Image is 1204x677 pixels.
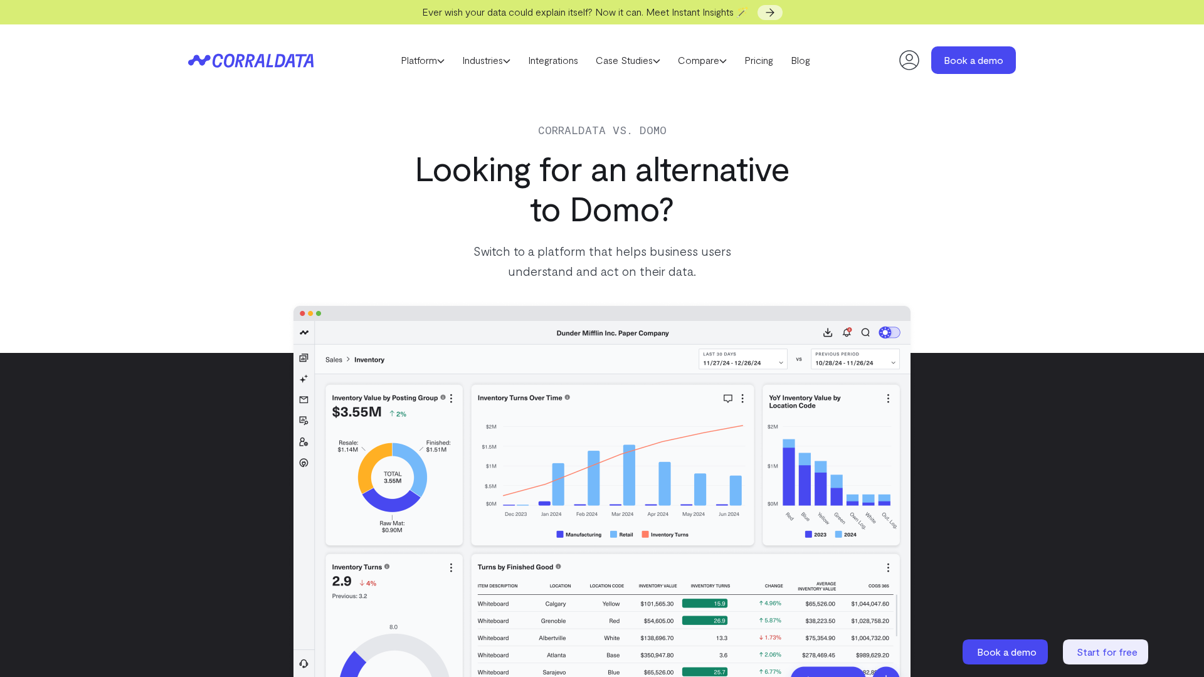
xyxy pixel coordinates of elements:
[977,646,1037,658] span: Book a demo
[453,51,519,70] a: Industries
[1063,639,1151,664] a: Start for free
[443,241,761,281] p: Switch to a platform that helps business users understand and act on their data.
[782,51,819,70] a: Blog
[1077,646,1138,658] span: Start for free
[399,148,805,228] h1: Looking for an alternative to Domo?
[963,639,1050,664] a: Book a demo
[422,6,749,18] span: Ever wish your data could explain itself? Now it can. Meet Instant Insights 🪄
[587,51,669,70] a: Case Studies
[931,46,1016,74] a: Book a demo
[669,51,736,70] a: Compare
[399,121,805,139] p: Corraldata vs. Domo
[519,51,587,70] a: Integrations
[392,51,453,70] a: Platform
[736,51,782,70] a: Pricing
